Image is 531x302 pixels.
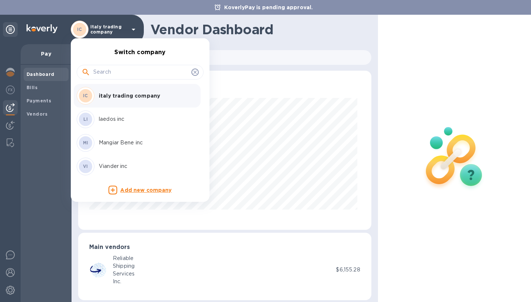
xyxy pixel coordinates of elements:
[93,67,188,78] input: Search
[120,186,171,194] p: Add new company
[83,140,88,145] b: MI
[99,162,192,170] p: Viander inc
[83,116,88,122] b: LI
[99,139,192,147] p: Mangiar Bene inc
[83,164,88,169] b: VI
[83,93,88,98] b: IC
[99,92,192,99] p: italy trading company
[99,115,192,123] p: laedos inc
